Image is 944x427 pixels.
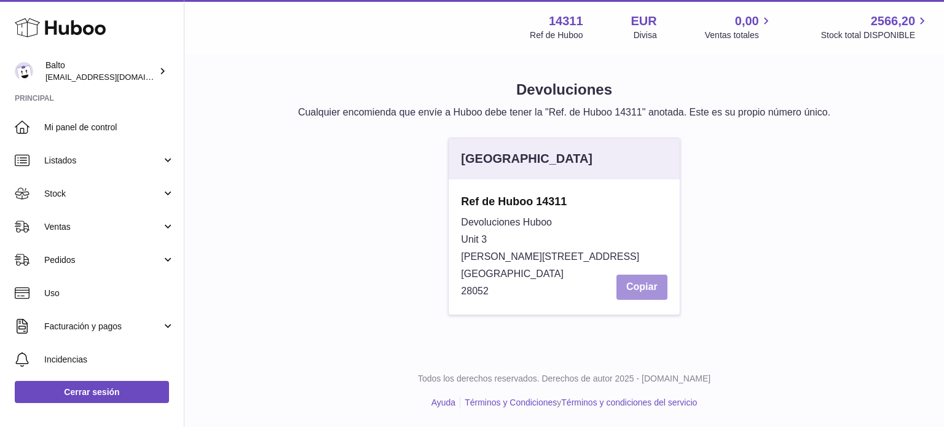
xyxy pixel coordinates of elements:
[44,321,162,332] span: Facturación y pagos
[735,13,759,29] span: 0,00
[204,106,924,119] p: Cualquier encomienda que envíe a Huboo debe tener la "Ref. de Huboo 14311" anotada. Este es su pr...
[461,286,489,296] span: 28052
[45,60,156,83] div: Balto
[461,234,487,245] span: Unit 3
[204,80,924,100] h1: Devoluciones
[871,13,915,29] span: 2566,20
[194,373,934,385] p: Todos los derechos reservados. Derechos de autor 2025 - [DOMAIN_NAME]
[549,13,583,29] strong: 14311
[461,151,592,167] div: [GEOGRAPHIC_DATA]
[561,398,697,407] a: Términos y condiciones del servicio
[705,13,773,41] a: 0,00 Ventas totales
[461,217,552,227] span: Devoluciones Huboo
[705,29,773,41] span: Ventas totales
[634,29,657,41] div: Divisa
[44,221,162,233] span: Ventas
[616,275,667,300] button: Copiar
[44,254,162,266] span: Pedidos
[530,29,583,41] div: Ref de Huboo
[15,62,33,80] img: ops@balto.fr
[821,13,929,41] a: 2566,20 Stock total DISPONIBLE
[44,155,162,166] span: Listados
[631,13,657,29] strong: EUR
[431,398,455,407] a: Ayuda
[44,188,162,200] span: Stock
[461,251,639,262] span: [PERSON_NAME][STREET_ADDRESS]
[44,288,175,299] span: Uso
[44,354,175,366] span: Incidencias
[460,397,697,409] li: y
[44,122,175,133] span: Mi panel de control
[45,72,181,82] span: [EMAIL_ADDRESS][DOMAIN_NAME]
[461,268,564,279] span: [GEOGRAPHIC_DATA]
[465,398,557,407] a: Términos y Condiciones
[15,381,169,403] a: Cerrar sesión
[821,29,929,41] span: Stock total DISPONIBLE
[461,194,667,209] strong: Ref de Huboo 14311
